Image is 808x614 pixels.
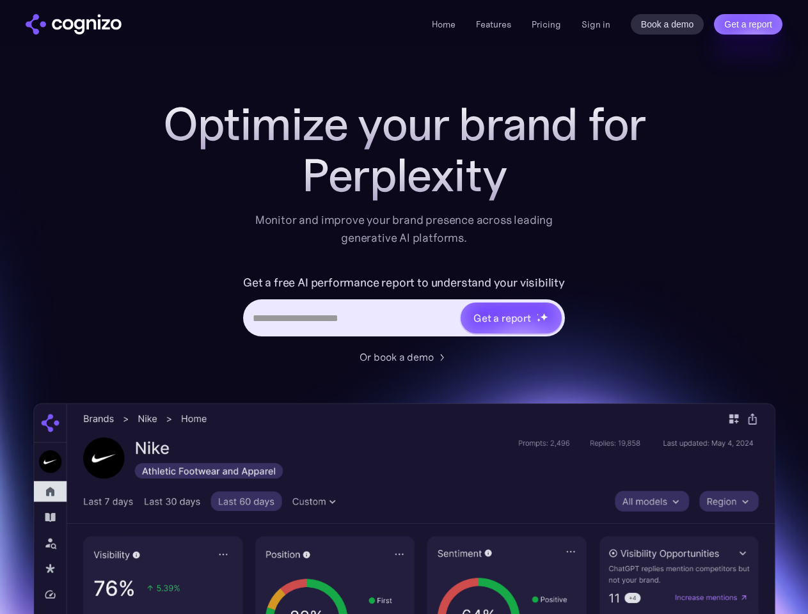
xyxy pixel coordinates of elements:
a: Features [476,19,511,30]
div: Perplexity [148,150,660,201]
div: Get a report [473,310,531,326]
a: Get a report [714,14,782,35]
a: Or book a demo [360,349,449,365]
img: cognizo logo [26,14,122,35]
img: star [537,318,541,322]
label: Get a free AI performance report to understand your visibility [243,272,565,293]
h1: Optimize your brand for [148,98,660,150]
img: star [540,313,548,321]
a: Book a demo [631,14,704,35]
form: Hero URL Input Form [243,272,565,343]
a: Sign in [582,17,610,32]
a: home [26,14,122,35]
a: Home [432,19,455,30]
div: Monitor and improve your brand presence across leading generative AI platforms. [247,211,562,247]
div: Or book a demo [360,349,434,365]
a: Pricing [532,19,561,30]
a: Get a reportstarstarstar [459,301,563,335]
img: star [537,313,539,315]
